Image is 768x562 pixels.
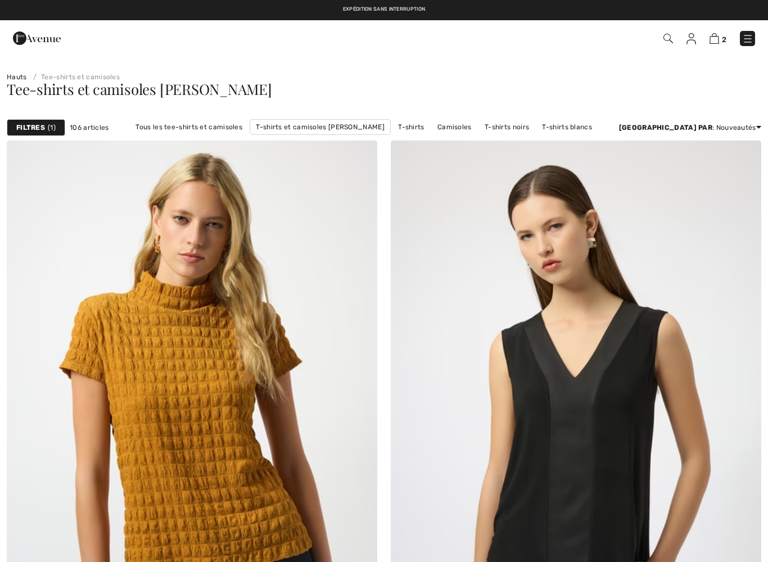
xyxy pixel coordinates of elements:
a: Tous les tee-shirts et camisoles [130,120,248,134]
strong: [GEOGRAPHIC_DATA] par [619,124,712,132]
img: Recherche [663,34,673,43]
span: 2 [722,35,726,44]
img: Mes infos [686,33,696,44]
a: Camisoles [432,120,477,134]
img: Panier d'achat [710,33,719,44]
span: 106 articles [70,123,109,133]
a: Camisoles noires [220,135,288,149]
a: T-shirts noirs [479,120,535,134]
a: 2 [710,31,726,45]
a: T-shirts blancs [536,120,598,134]
a: 1ère Avenue [13,32,61,43]
a: T-shirts et camisoles [PERSON_NAME] [250,119,391,135]
a: Tee-shirts et camisoles [29,73,120,81]
img: 1ère Avenue [13,27,61,49]
a: T-shirts et camisoles [PERSON_NAME] [368,135,508,149]
span: 1 [48,123,56,133]
a: Hauts [7,73,27,81]
a: Camisoles blanches [290,135,367,149]
span: Tee-shirts et camisoles [PERSON_NAME] [7,79,272,99]
strong: Filtres [16,123,45,133]
div: : Nouveautés [619,123,761,133]
img: Menu [742,33,753,44]
a: T-shirts [392,120,430,134]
